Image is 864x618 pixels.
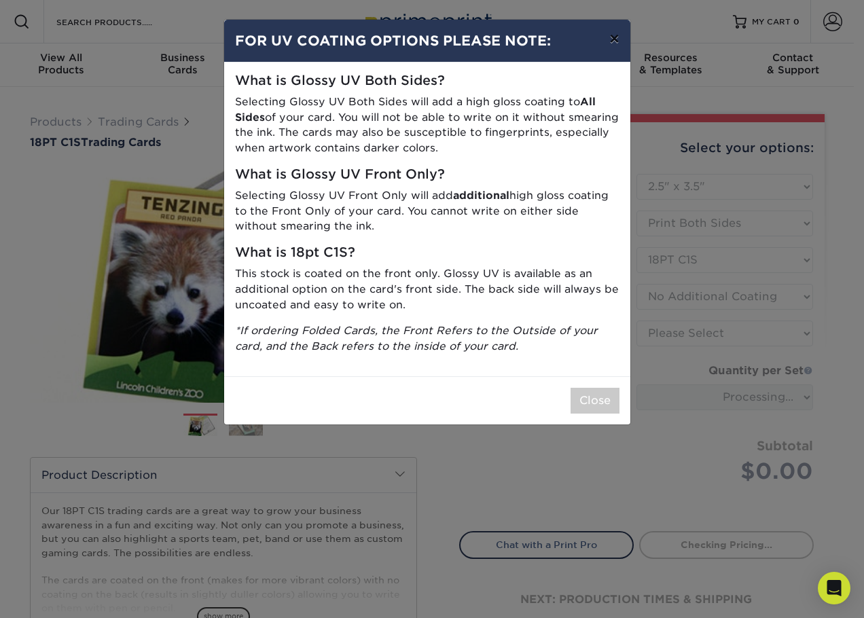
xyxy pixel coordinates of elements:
[818,572,850,604] div: Open Intercom Messenger
[235,245,619,261] h5: What is 18pt C1S?
[235,95,596,124] strong: All Sides
[235,31,619,51] h4: FOR UV COATING OPTIONS PLEASE NOTE:
[235,266,619,312] p: This stock is coated on the front only. Glossy UV is available as an additional option on the car...
[571,388,619,414] button: Close
[453,189,509,202] strong: additional
[235,73,619,89] h5: What is Glossy UV Both Sides?
[235,94,619,156] p: Selecting Glossy UV Both Sides will add a high gloss coating to of your card. You will not be abl...
[235,167,619,183] h5: What is Glossy UV Front Only?
[598,20,630,58] button: ×
[235,324,598,352] i: *If ordering Folded Cards, the Front Refers to the Outside of your card, and the Back refers to t...
[235,188,619,234] p: Selecting Glossy UV Front Only will add high gloss coating to the Front Only of your card. You ca...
